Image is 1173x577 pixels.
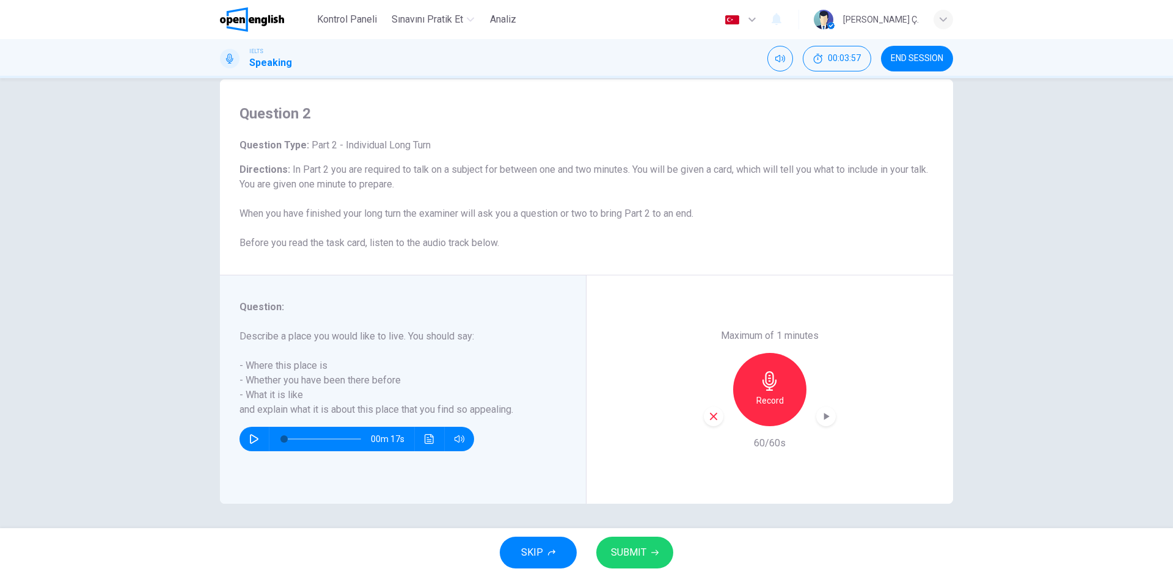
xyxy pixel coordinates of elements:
button: SKIP [500,537,577,568]
button: Analiz [484,9,523,31]
h6: Question Type : [239,138,934,153]
span: IELTS [249,47,263,56]
span: In Part 2 you are required to talk on a subject for between one and two minutes. You will be give... [239,164,928,249]
span: END SESSION [891,54,943,64]
button: END SESSION [881,46,953,71]
h6: Question : [239,300,552,314]
button: Sınavını Pratik Et [387,9,479,31]
span: Analiz [490,12,516,27]
img: tr [725,15,740,24]
button: Kontrol Paneli [312,9,382,31]
img: OpenEnglish logo [220,7,284,32]
span: Kontrol Paneli [317,12,377,27]
span: 00m 17s [371,427,414,451]
h6: Record [756,393,784,408]
span: Part 2 - Individual Long Turn [309,139,431,151]
div: Hide [803,46,871,71]
div: [PERSON_NAME] Ç. [843,12,919,27]
span: SUBMIT [611,544,646,561]
img: Profile picture [814,10,833,29]
button: Ses transkripsiyonunu görmek için tıklayın [420,427,439,451]
h6: 60/60s [754,436,786,451]
div: Mute [767,46,793,71]
button: 00:03:57 [803,46,871,71]
span: SKIP [521,544,543,561]
span: 00:03:57 [828,54,861,64]
span: Sınavını Pratik Et [392,12,463,27]
h6: Maximum of 1 minutes [721,328,819,343]
h1: Speaking [249,56,292,70]
h6: Describe a place you would like to live. You should say: - Where this place is - Whether you have... [239,329,552,417]
h4: Question 2 [239,104,934,123]
a: OpenEnglish logo [220,7,312,32]
h6: Directions : [239,162,934,250]
button: SUBMIT [596,537,673,568]
button: Record [733,353,806,426]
